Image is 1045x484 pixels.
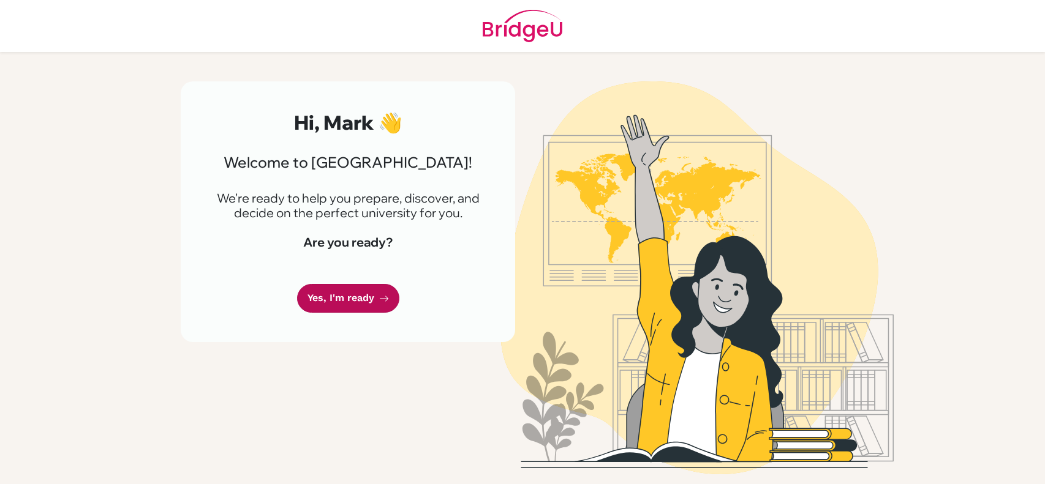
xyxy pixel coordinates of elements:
[210,191,486,220] p: We're ready to help you prepare, discover, and decide on the perfect university for you.
[210,111,486,134] h2: Hi, Mark 👋
[297,284,399,313] a: Yes, I'm ready
[210,235,486,250] h4: Are you ready?
[210,154,486,171] h3: Welcome to [GEOGRAPHIC_DATA]!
